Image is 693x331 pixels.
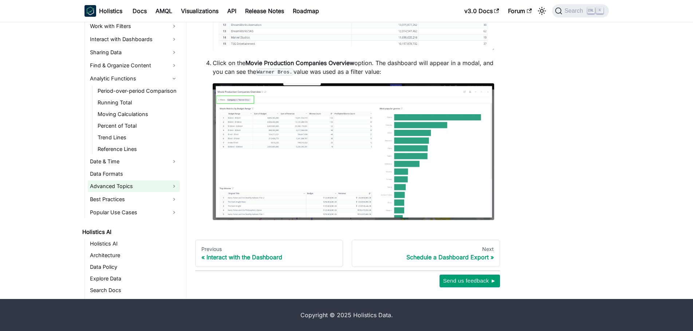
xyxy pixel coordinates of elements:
[440,275,500,287] button: Send us feedback ►
[88,194,180,205] a: Best Practices
[151,5,177,17] a: AMQL
[95,109,180,119] a: Moving Calculations
[88,250,180,260] a: Architecture
[177,5,223,17] a: Visualizations
[99,7,122,15] b: Holistics
[352,240,500,267] a: NextSchedule a Dashboard Export
[288,5,323,17] a: Roadmap
[88,274,180,284] a: Explore Data
[443,276,496,286] span: Send us feedback ►
[88,207,180,218] a: Popular Use Cases
[596,7,603,14] kbd: K
[88,47,180,58] a: Sharing Data
[195,240,343,267] a: PreviousInteract with the Dashboard
[128,5,151,17] a: Docs
[460,5,504,17] a: v3.0 Docs
[95,132,180,143] a: Trend Lines
[95,97,180,108] a: Running Total
[201,254,337,261] div: Interact with the Dashboard
[95,144,180,154] a: Reference Lines
[358,246,494,252] div: Next
[562,8,587,14] span: Search
[256,68,294,76] code: Warner Bros.
[245,59,354,67] strong: Movie Production Companies Overview
[88,156,180,167] a: Date & Time
[95,86,180,96] a: Period-over-period Comparison
[195,240,500,267] nav: Docs pages
[88,33,180,45] a: Interact with Dashboards
[84,5,96,17] img: Holistics
[223,5,241,17] a: API
[88,297,180,307] a: Perform AI Queries
[241,5,288,17] a: Release Notes
[552,4,609,17] button: Search (Ctrl+K)
[536,5,548,17] button: Switch between dark and light mode (currently light mode)
[504,5,536,17] a: Forum
[213,59,494,76] p: Click on the option. The dashboard will appear in a modal, and you can see the value was used as ...
[88,73,180,84] a: Analytic Functions
[95,121,180,131] a: Percent of Total
[88,180,180,192] a: Advanced Topics
[358,254,494,261] div: Schedule a Dashboard Export
[88,60,180,71] a: Find & Organize Content
[88,20,180,32] a: Work with Filters
[84,5,122,17] a: HolisticsHolistics
[115,311,578,319] div: Copyright © 2025 Holistics Data.
[88,285,180,295] a: Search Docs
[80,227,180,237] a: Holistics AI
[88,262,180,272] a: Data Policy
[88,239,180,249] a: Holistics AI
[88,169,180,179] a: Data Formats
[201,246,337,252] div: Previous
